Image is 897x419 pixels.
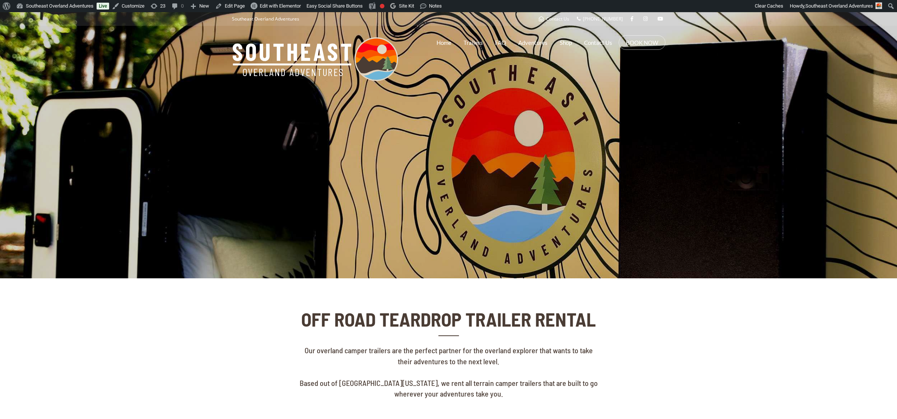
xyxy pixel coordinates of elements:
a: Home [437,33,451,52]
a: [PHONE_NUMBER] [577,16,623,22]
a: Trailers [464,33,483,52]
a: Shop [560,33,572,52]
a: Live [97,3,109,10]
p: Our overland camper trailers are the perfect partner for the overland explorer that wants to take... [299,345,598,399]
p: Southeast Overland Adventures [232,14,299,24]
a: BOOK NOW [626,39,658,46]
a: Contact Us [584,33,612,52]
img: Southeast Overland Adventures [232,37,398,81]
div: Needs improvement [380,4,384,8]
a: Contact Us [539,16,569,22]
h2: OFF ROAD TEARDROP TRAILER RENTAL [299,309,598,330]
span: Edit with Elementor [260,3,301,9]
span: Site Kit [399,3,414,9]
a: Adventures [518,33,548,52]
span: [PHONE_NUMBER] [583,16,623,22]
span: Southeast Overland Adventures [805,3,873,9]
span: Contact Us [546,16,569,22]
a: FAQ [495,33,506,52]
